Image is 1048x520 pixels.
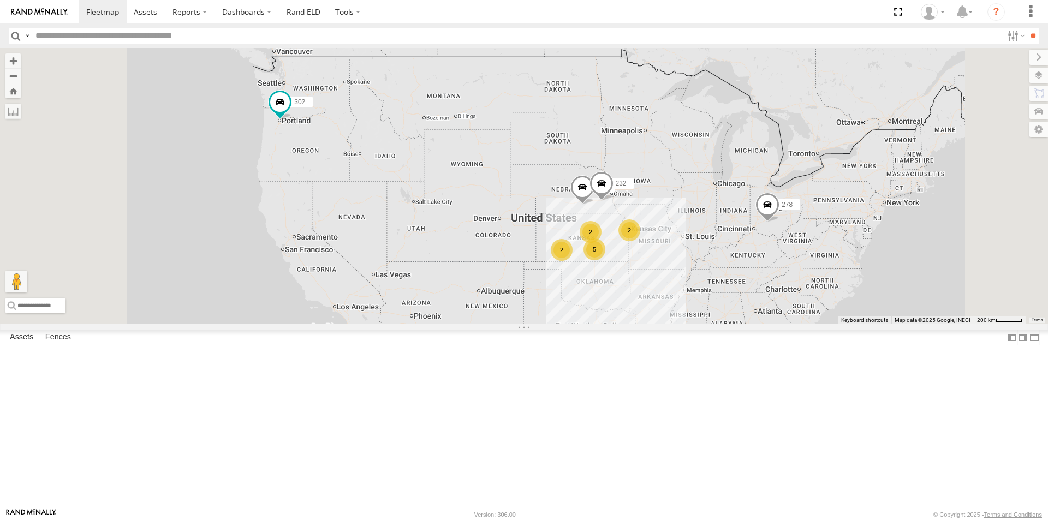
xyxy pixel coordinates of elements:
div: 5 [583,238,605,260]
div: Mary Lewis [917,4,949,20]
button: Drag Pegman onto the map to open Street View [5,271,27,292]
button: Zoom in [5,53,21,68]
a: Visit our Website [6,509,56,520]
label: Measure [5,104,21,119]
img: rand-logo.svg [11,8,68,16]
label: Assets [4,330,39,345]
button: Keyboard shortcuts [841,316,888,324]
button: Zoom out [5,68,21,83]
label: Fences [40,330,76,345]
label: Map Settings [1029,122,1048,137]
span: 302 [294,98,305,106]
label: Dock Summary Table to the Left [1007,330,1017,345]
div: 2 [580,221,602,243]
span: 232 [616,180,627,187]
button: Map Scale: 200 km per 46 pixels [974,316,1026,324]
span: 200 km [977,317,996,323]
span: Map data ©2025 Google, INEGI [895,317,970,323]
a: Terms (opens in new tab) [1032,318,1043,322]
div: © Copyright 2025 - [933,511,1042,518]
i: ? [987,3,1005,21]
button: Zoom Home [5,83,21,98]
label: Search Filter Options [1003,28,1027,44]
div: 2 [551,239,573,261]
label: Hide Summary Table [1029,330,1040,345]
div: 2 [618,219,640,241]
label: Search Query [23,28,32,44]
a: Terms and Conditions [984,511,1042,518]
label: Dock Summary Table to the Right [1017,330,1028,345]
span: 278 [782,201,793,208]
div: Version: 306.00 [474,511,516,518]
